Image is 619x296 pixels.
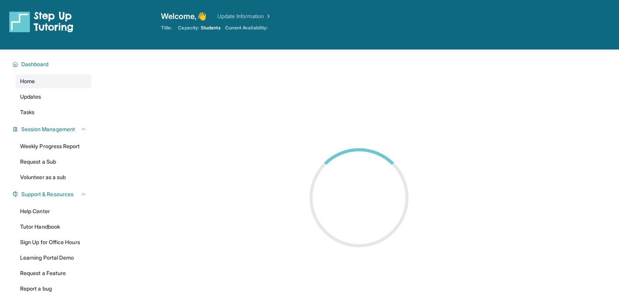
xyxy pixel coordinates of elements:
[9,11,74,33] img: logo
[225,25,268,31] span: Current Availability:
[15,235,91,249] a: Sign Up for Office Hours
[18,190,87,198] button: Support & Resources
[15,105,91,119] a: Tasks
[161,11,207,22] span: Welcome, 👋
[264,12,272,20] img: Chevron Right
[15,220,91,234] a: Tutor Handbook
[18,60,87,68] button: Dashboard
[21,190,74,198] span: Support & Resources
[201,25,221,31] span: Students
[15,170,91,184] a: Volunteer as a sub
[15,204,91,218] a: Help Center
[161,25,172,31] span: Title:
[15,155,91,169] a: Request a Sub
[18,125,87,133] button: Session Management
[20,77,35,85] span: Home
[15,251,91,265] a: Learning Portal Demo
[21,60,49,68] span: Dashboard
[217,12,272,20] a: Update Information
[15,90,91,104] a: Updates
[178,25,199,31] span: Capacity:
[20,108,34,116] span: Tasks
[15,266,91,280] a: Request a Feature
[21,125,75,133] span: Session Management
[20,93,41,101] span: Updates
[15,74,91,88] a: Home
[15,282,91,296] a: Report a bug
[15,139,91,153] a: Weekly Progress Report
